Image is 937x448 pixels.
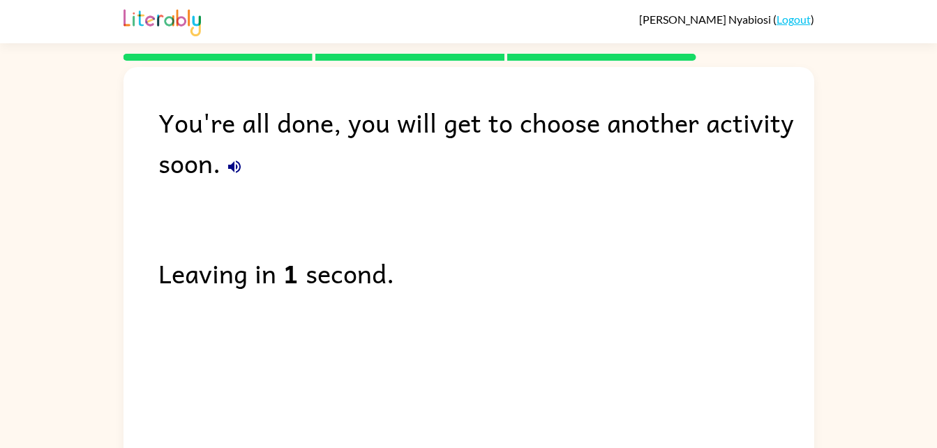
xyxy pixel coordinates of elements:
span: [PERSON_NAME] Nyabiosi [639,13,773,26]
div: ( ) [639,13,814,26]
img: Literably [123,6,201,36]
a: Logout [777,13,811,26]
div: You're all done, you will get to choose another activity soon. [158,102,814,183]
div: Leaving in second. [158,253,814,293]
b: 1 [283,253,299,293]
